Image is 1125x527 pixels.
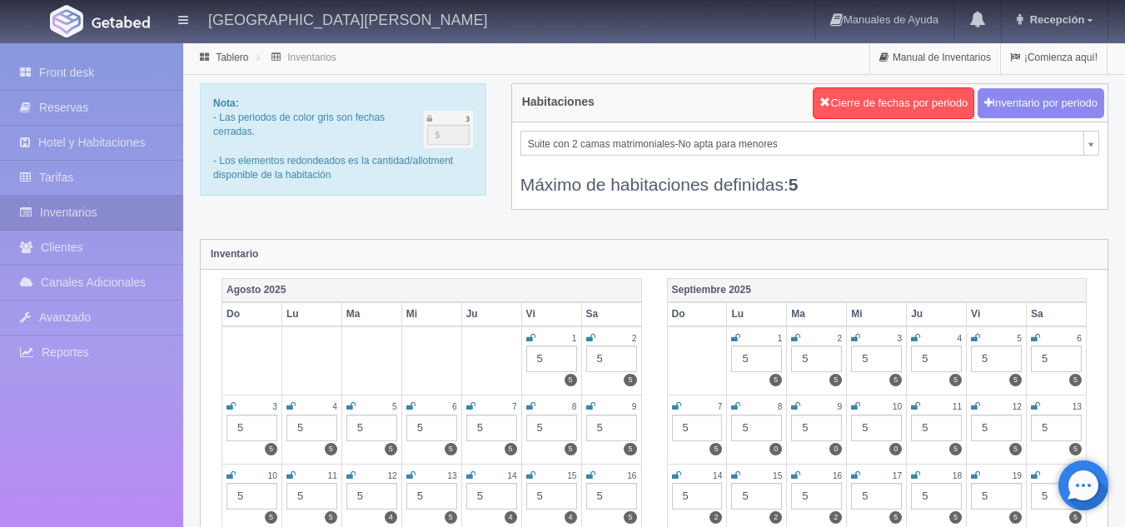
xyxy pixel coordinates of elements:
[870,42,1000,74] a: Manual de Inventarios
[978,88,1104,119] button: Inventario por periodo
[466,483,517,510] div: 5
[512,402,517,411] small: 7
[526,483,577,510] div: 5
[222,302,282,326] th: Do
[92,16,150,28] img: Getabed
[341,302,401,326] th: Ma
[272,402,277,411] small: 3
[445,443,457,455] label: 5
[624,511,636,524] label: 5
[226,483,277,510] div: 5
[1027,302,1087,326] th: Sa
[286,415,337,441] div: 5
[1013,471,1022,480] small: 19
[216,52,248,63] a: Tablero
[949,511,962,524] label: 5
[385,511,397,524] label: 4
[889,374,902,386] label: 5
[567,471,576,480] small: 15
[791,346,842,372] div: 5
[971,346,1022,372] div: 5
[222,278,642,302] th: Agosto 2025
[586,415,637,441] div: 5
[1001,42,1107,74] a: ¡Comienza aquí!
[672,483,723,510] div: 5
[586,346,637,372] div: 5
[898,334,903,343] small: 3
[1009,443,1022,455] label: 5
[521,302,581,326] th: Vi
[851,483,902,510] div: 5
[1031,346,1082,372] div: 5
[1031,415,1082,441] div: 5
[957,334,962,343] small: 4
[731,415,782,441] div: 5
[265,511,277,524] label: 5
[791,415,842,441] div: 5
[667,302,727,326] th: Do
[889,511,902,524] label: 5
[1009,374,1022,386] label: 5
[971,415,1022,441] div: 5
[1069,511,1082,524] label: 5
[466,415,517,441] div: 5
[718,402,723,411] small: 7
[281,302,341,326] th: Lu
[709,443,722,455] label: 5
[1069,374,1082,386] label: 5
[447,471,456,480] small: 13
[709,511,722,524] label: 2
[452,402,457,411] small: 6
[632,402,637,411] small: 9
[829,374,842,386] label: 5
[971,483,1022,510] div: 5
[953,402,962,411] small: 11
[328,471,337,480] small: 11
[949,443,962,455] label: 5
[829,511,842,524] label: 2
[387,471,396,480] small: 12
[911,483,962,510] div: 5
[769,374,782,386] label: 5
[572,402,577,411] small: 8
[401,302,461,326] th: Mi
[1017,334,1022,343] small: 5
[287,52,336,63] a: Inventarios
[833,471,842,480] small: 16
[838,402,843,411] small: 9
[778,334,783,343] small: 1
[586,483,637,510] div: 5
[1073,402,1082,411] small: 13
[1069,443,1082,455] label: 5
[265,443,277,455] label: 5
[505,443,517,455] label: 5
[50,5,83,37] img: Getabed
[1031,483,1082,510] div: 5
[889,443,902,455] label: 0
[911,415,962,441] div: 5
[1009,511,1022,524] label: 5
[769,443,782,455] label: 0
[445,511,457,524] label: 5
[520,131,1099,156] a: Suite con 2 camas matrimoniales-No apta para menores
[847,302,907,326] th: Mi
[286,483,337,510] div: 5
[624,443,636,455] label: 5
[325,443,337,455] label: 5
[507,471,516,480] small: 14
[332,402,337,411] small: 4
[893,402,902,411] small: 10
[565,443,577,455] label: 5
[967,302,1027,326] th: Vi
[211,248,258,260] strong: Inventario
[213,97,239,109] b: Nota:
[787,302,847,326] th: Ma
[346,415,397,441] div: 5
[505,511,517,524] label: 4
[268,471,277,480] small: 10
[907,302,967,326] th: Ju
[1013,402,1022,411] small: 12
[851,415,902,441] div: 5
[632,334,637,343] small: 2
[627,471,636,480] small: 16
